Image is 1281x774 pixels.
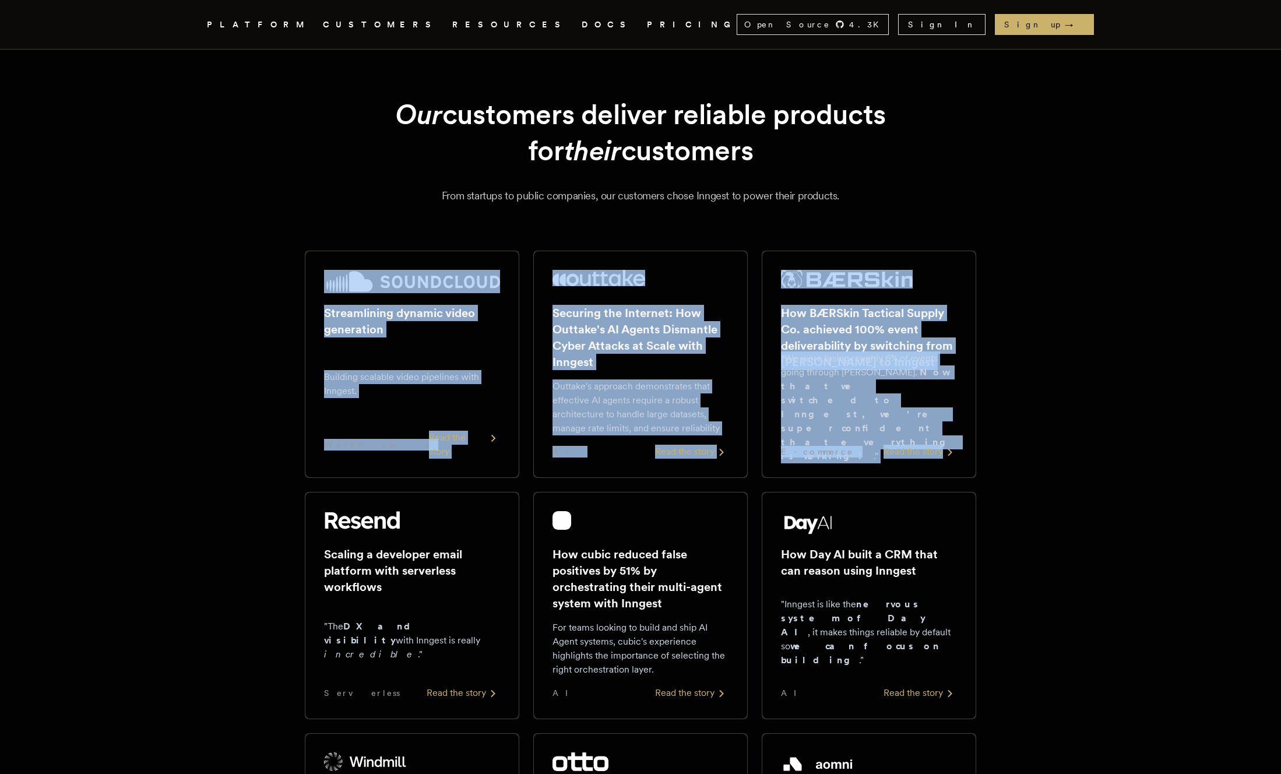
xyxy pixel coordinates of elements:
span: Serverless [324,687,400,699]
a: CUSTOMERS [323,17,438,32]
img: Otto [552,752,608,771]
em: incredible [324,649,418,660]
span: E-commerce [781,446,853,458]
p: From startups to public companies, our customers chose Inngest to power their products. [221,188,1060,204]
div: Read the story [427,686,500,700]
div: Read the story [655,686,729,700]
em: Our [395,97,442,131]
img: cubic [552,511,571,530]
strong: Now that we switched to Inngest, we're super confident that everything is working! [781,367,955,462]
p: "The with Inngest is really ." [324,620,500,662]
img: Outtake [552,270,645,286]
strong: nervous system of Day AI [781,599,925,638]
img: SoundCloud [324,270,500,293]
em: their [564,133,621,167]
div: Read the story [884,686,957,700]
a: Sign up [995,14,1094,35]
span: → [1065,19,1085,30]
span: AI [552,687,578,699]
p: Building scalable video pipelines with Inngest. [324,370,500,398]
div: Read the story [884,445,957,459]
p: Outtake's approach demonstrates that effective AI agents require a robust architecture to handle ... [552,379,729,435]
p: "Inngest is like the , it makes things reliable by default so ." [781,597,957,667]
h1: customers deliver reliable products for customers [333,96,948,169]
a: DOCS [582,17,633,32]
h2: How cubic reduced false positives by 51% by orchestrating their multi-agent system with Inngest [552,546,729,611]
a: Sign In [898,14,986,35]
span: 4.3 K [849,19,886,30]
img: Windmill [324,752,407,771]
a: SoundCloud logoStreamlining dynamic video generationBuilding scalable video pipelines with Innges... [305,251,519,478]
div: Read the story [429,431,500,459]
a: cubic logoHow cubic reduced false positives by 51% by orchestrating their multi-agent system with... [533,492,748,719]
a: BÆRSkin Tactical Supply Co. logoHow BÆRSkin Tactical Supply Co. achieved 100% event deliverabilit... [762,251,976,478]
span: AI [552,446,578,458]
button: PLATFORM [207,17,309,32]
h2: Scaling a developer email platform with serverless workflows [324,546,500,595]
img: Day AI [781,511,836,534]
span: Open Source [744,19,830,30]
p: "We were losing roughly 6% of events going through [PERSON_NAME]. ." [781,351,957,463]
strong: we can focus on building [781,641,940,666]
p: For teams looking to build and ship AI Agent systems, cubic's experience highlights the importanc... [552,621,729,677]
a: Outtake logoSecuring the Internet: How Outtake's AI Agents Dismantle Cyber Attacks at Scale with ... [533,251,748,478]
a: Day AI logoHow Day AI built a CRM that can reason using Inngest"Inngest is like thenervous system... [762,492,976,719]
h2: Securing the Internet: How Outtake's AI Agents Dismantle Cyber Attacks at Scale with Inngest [552,305,729,370]
div: Read the story [655,445,729,459]
span: Workflows [324,439,429,451]
strong: DX and visibility [324,621,420,646]
span: AI [781,687,807,699]
h2: How Day AI built a CRM that can reason using Inngest [781,546,957,579]
button: RESOURCES [452,17,568,32]
a: Resend logoScaling a developer email platform with serverless workflows"TheDX and visibilitywith ... [305,492,519,719]
h2: How BÆRSkin Tactical Supply Co. achieved 100% event deliverability by switching from [PERSON_NAME... [781,305,957,370]
h2: Streamlining dynamic video generation [324,305,500,337]
a: PRICING [647,17,737,32]
img: Resend [324,511,400,530]
img: BÆRSkin Tactical Supply Co. [781,270,913,289]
